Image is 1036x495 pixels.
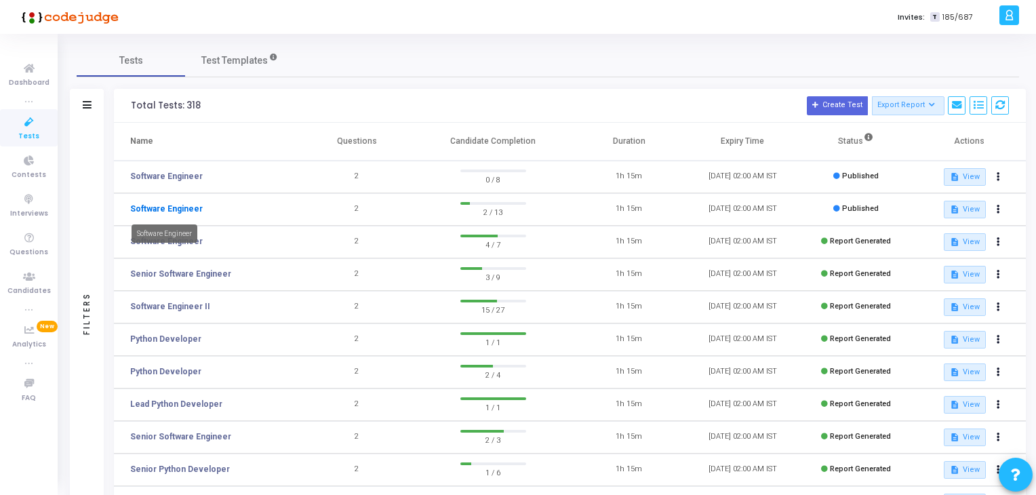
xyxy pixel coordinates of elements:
[944,429,985,446] button: View
[572,291,685,323] td: 1h 15m
[686,454,799,486] td: [DATE] 02:00 AM IST
[944,363,985,381] button: View
[944,461,985,479] button: View
[572,323,685,356] td: 1h 15m
[18,131,39,142] span: Tests
[130,170,203,182] a: Software Engineer
[10,208,48,220] span: Interviews
[300,123,414,161] th: Questions
[830,334,891,343] span: Report Generated
[9,77,49,89] span: Dashboard
[81,239,93,388] div: Filters
[300,258,414,291] td: 2
[830,399,891,408] span: Report Generated
[572,454,685,486] td: 1h 15m
[872,96,944,115] button: Export Report
[131,100,201,111] div: Total Tests: 318
[913,123,1026,161] th: Actions
[950,237,959,247] mat-icon: description
[572,421,685,454] td: 1h 15m
[12,339,46,351] span: Analytics
[686,123,799,161] th: Expiry Time
[842,204,879,213] span: Published
[842,172,879,180] span: Published
[300,421,414,454] td: 2
[130,268,231,280] a: Senior Software Engineer
[300,389,414,421] td: 2
[944,168,985,186] button: View
[7,285,51,297] span: Candidates
[9,247,48,258] span: Questions
[898,12,925,23] label: Invites:
[944,201,985,218] button: View
[130,333,201,345] a: Python Developer
[572,356,685,389] td: 1h 15m
[460,465,526,479] span: 1 / 6
[686,356,799,389] td: [DATE] 02:00 AM IST
[686,421,799,454] td: [DATE] 02:00 AM IST
[300,323,414,356] td: 2
[130,398,222,410] a: Lead Python Developer
[950,433,959,442] mat-icon: description
[300,226,414,258] td: 2
[830,432,891,441] span: Report Generated
[950,465,959,475] mat-icon: description
[944,331,985,349] button: View
[300,291,414,323] td: 2
[460,237,526,251] span: 4 / 7
[17,3,119,31] img: logo
[300,193,414,226] td: 2
[460,368,526,381] span: 2 / 4
[686,258,799,291] td: [DATE] 02:00 AM IST
[944,298,985,316] button: View
[22,393,36,404] span: FAQ
[114,123,300,161] th: Name
[807,96,868,115] button: Create Test
[686,161,799,193] td: [DATE] 02:00 AM IST
[130,203,203,215] a: Software Engineer
[942,12,973,23] span: 185/687
[460,433,526,446] span: 2 / 3
[572,161,685,193] td: 1h 15m
[930,12,939,22] span: T
[686,389,799,421] td: [DATE] 02:00 AM IST
[686,291,799,323] td: [DATE] 02:00 AM IST
[950,302,959,312] mat-icon: description
[460,270,526,283] span: 3 / 9
[460,205,526,218] span: 2 / 13
[460,302,526,316] span: 15 / 27
[132,224,197,243] div: Software Engineer
[950,205,959,214] mat-icon: description
[37,321,58,332] span: New
[460,400,526,414] span: 1 / 1
[686,226,799,258] td: [DATE] 02:00 AM IST
[460,172,526,186] span: 0 / 8
[572,258,685,291] td: 1h 15m
[572,193,685,226] td: 1h 15m
[414,123,572,161] th: Candidate Completion
[799,123,913,161] th: Status
[201,54,268,68] span: Test Templates
[130,463,230,475] a: Senior Python Developer
[950,368,959,377] mat-icon: description
[830,237,891,245] span: Report Generated
[686,323,799,356] td: [DATE] 02:00 AM IST
[130,431,231,443] a: Senior Software Engineer
[830,464,891,473] span: Report Generated
[830,367,891,376] span: Report Generated
[944,266,985,283] button: View
[944,233,985,251] button: View
[572,226,685,258] td: 1h 15m
[300,454,414,486] td: 2
[12,170,46,181] span: Contests
[944,396,985,414] button: View
[950,400,959,410] mat-icon: description
[950,335,959,344] mat-icon: description
[830,302,891,311] span: Report Generated
[950,270,959,279] mat-icon: description
[300,161,414,193] td: 2
[119,54,143,68] span: Tests
[460,335,526,349] span: 1 / 1
[830,269,891,278] span: Report Generated
[130,365,201,378] a: Python Developer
